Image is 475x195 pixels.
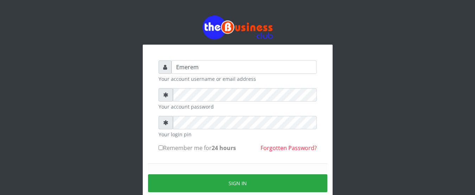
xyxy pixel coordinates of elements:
[261,144,317,152] a: Forgotten Password?
[159,144,236,152] label: Remember me for
[159,103,317,110] small: Your account password
[159,145,163,150] input: Remember me for24 hours
[148,174,327,192] button: Sign in
[159,75,317,83] small: Your account username or email address
[212,144,236,152] b: 24 hours
[159,131,317,138] small: Your login pin
[172,60,317,74] input: Username or email address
